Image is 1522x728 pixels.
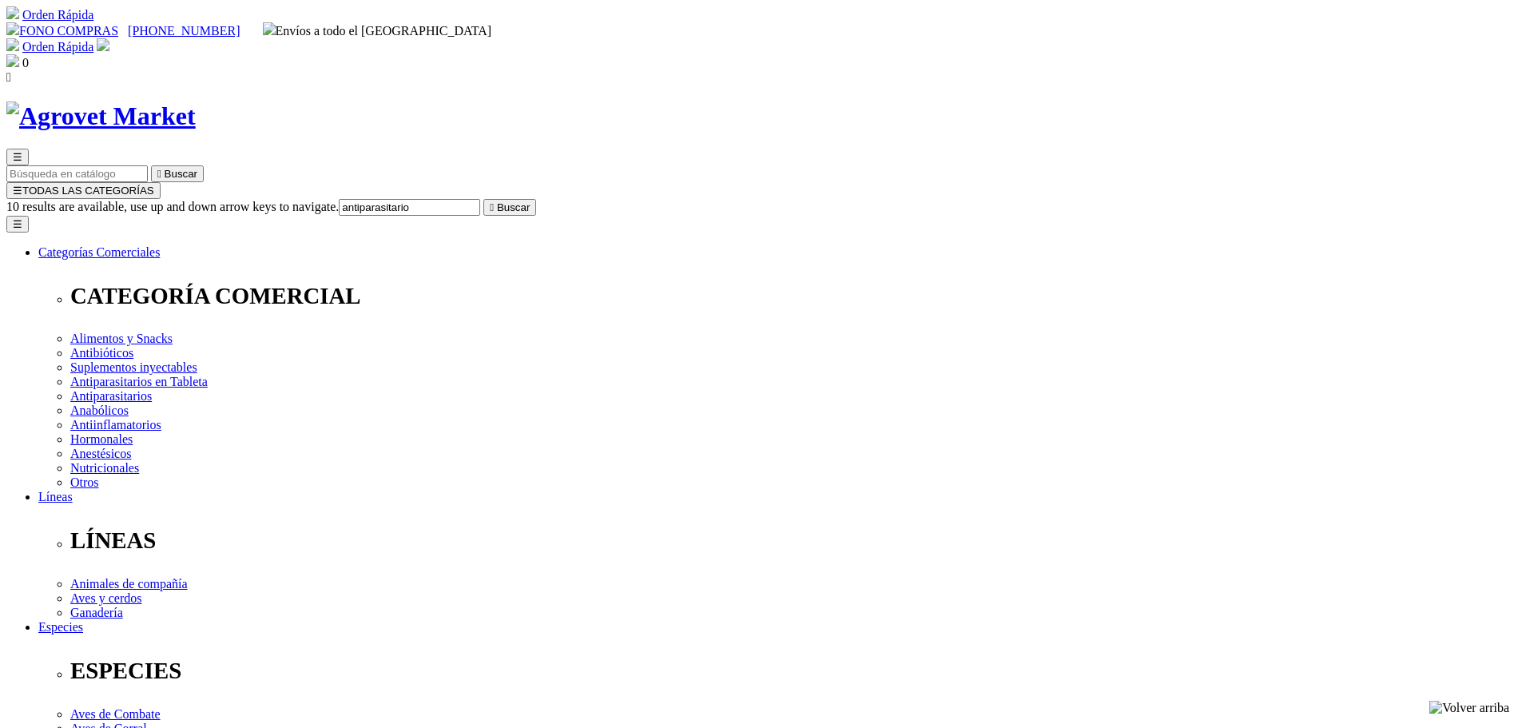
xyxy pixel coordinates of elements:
input: Buscar [339,199,480,216]
img: phone.svg [6,22,19,35]
a: Categorías Comerciales [38,245,160,259]
a: Antiinflamatorios [70,418,161,432]
a: Antibióticos [70,346,133,360]
i:  [6,70,11,84]
button: ☰ [6,149,29,165]
img: delivery-truck.svg [263,22,276,35]
a: [PHONE_NUMBER] [128,24,240,38]
button: ☰ [6,216,29,233]
a: Alimentos y Snacks [70,332,173,345]
a: Aves de Combate [70,707,161,721]
p: CATEGORÍA COMERCIAL [70,283,1516,309]
a: FONO COMPRAS [6,24,118,38]
a: Suplementos inyectables [70,360,197,374]
a: Líneas [38,490,73,503]
span: 10 results are available, use up and down arrow keys to navigate. [6,200,339,213]
a: Otros [70,475,99,489]
input: Buscar [6,165,148,182]
iframe: Brevo live chat [8,555,276,720]
button:  Buscar [151,165,204,182]
p: LÍNEAS [70,527,1516,554]
a: Hormonales [70,432,133,446]
a: Anestésicos [70,447,131,460]
a: Anabólicos [70,404,129,417]
button: ☰TODAS LAS CATEGORÍAS [6,182,161,199]
img: user.svg [97,38,109,51]
i:  [157,168,161,180]
span: Buscar [497,201,530,213]
a: Orden Rápida [22,8,93,22]
img: shopping-bag.svg [6,54,19,67]
a: Acceda a su cuenta de cliente [97,40,109,54]
img: Agrovet Market [6,101,196,131]
a: Antiparasitarios [70,389,152,403]
p: ESPECIES [70,658,1516,684]
img: shopping-cart.svg [6,6,19,19]
span: Buscar [165,168,197,180]
img: Volver arriba [1429,701,1509,715]
img: shopping-cart.svg [6,38,19,51]
i:  [490,201,494,213]
a: Orden Rápida [22,40,93,54]
button:  Buscar [483,199,536,216]
a: Nutricionales [70,461,139,475]
span: 0 [22,56,29,70]
span: Envíos a todo el [GEOGRAPHIC_DATA] [263,24,492,38]
a: Antiparasitarios en Tableta [70,375,208,388]
span: ☰ [13,185,22,197]
span: ☰ [13,151,22,163]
